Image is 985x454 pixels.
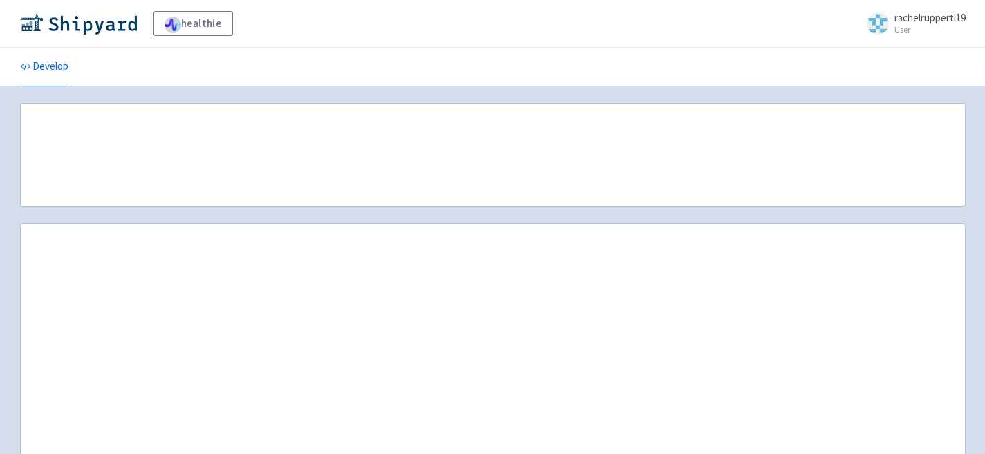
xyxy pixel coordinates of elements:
[20,48,68,86] a: Develop
[153,11,233,36] a: healthie
[859,12,966,35] a: rachelruppertl19 User
[20,12,137,35] img: Shipyard logo
[894,26,966,35] small: User
[894,11,966,24] span: rachelruppertl19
